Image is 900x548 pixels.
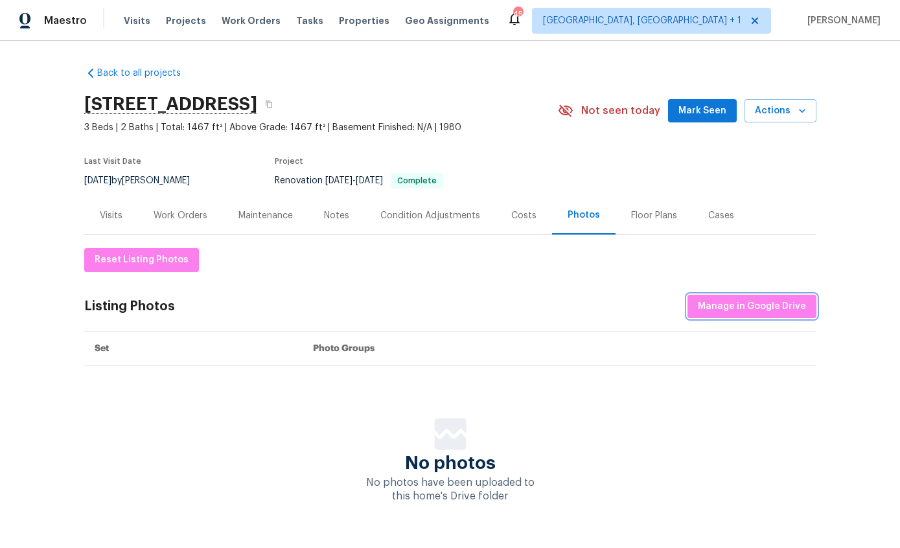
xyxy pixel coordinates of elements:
[95,252,189,268] span: Reset Listing Photos
[339,14,389,27] span: Properties
[238,209,293,222] div: Maintenance
[802,14,881,27] span: [PERSON_NAME]
[84,173,205,188] div: by [PERSON_NAME]
[84,121,558,134] span: 3 Beds | 2 Baths | Total: 1467 ft² | Above Grade: 1467 ft² | Basement Finished: N/A | 1980
[631,209,677,222] div: Floor Plans
[325,176,352,185] span: [DATE]
[222,14,281,27] span: Work Orders
[84,67,209,80] a: Back to all projects
[44,14,87,27] span: Maestro
[755,103,806,119] span: Actions
[543,14,741,27] span: [GEOGRAPHIC_DATA], [GEOGRAPHIC_DATA] + 1
[257,93,281,116] button: Copy Address
[405,14,489,27] span: Geo Assignments
[84,300,175,313] div: Listing Photos
[744,99,816,123] button: Actions
[325,176,383,185] span: -
[678,103,726,119] span: Mark Seen
[392,177,442,185] span: Complete
[513,8,522,21] div: 45
[356,176,383,185] span: [DATE]
[84,157,141,165] span: Last Visit Date
[84,332,303,366] th: Set
[581,104,660,117] span: Not seen today
[100,209,122,222] div: Visits
[366,477,535,501] span: No photos have been uploaded to this home's Drive folder
[275,157,303,165] span: Project
[84,248,199,272] button: Reset Listing Photos
[166,14,206,27] span: Projects
[668,99,737,123] button: Mark Seen
[296,16,323,25] span: Tasks
[154,209,207,222] div: Work Orders
[275,176,443,185] span: Renovation
[124,14,150,27] span: Visits
[303,332,816,366] th: Photo Groups
[380,209,480,222] div: Condition Adjustments
[324,209,349,222] div: Notes
[698,299,806,315] span: Manage in Google Drive
[687,295,816,319] button: Manage in Google Drive
[708,209,734,222] div: Cases
[511,209,537,222] div: Costs
[84,176,111,185] span: [DATE]
[405,457,496,470] span: No photos
[568,209,600,222] div: Photos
